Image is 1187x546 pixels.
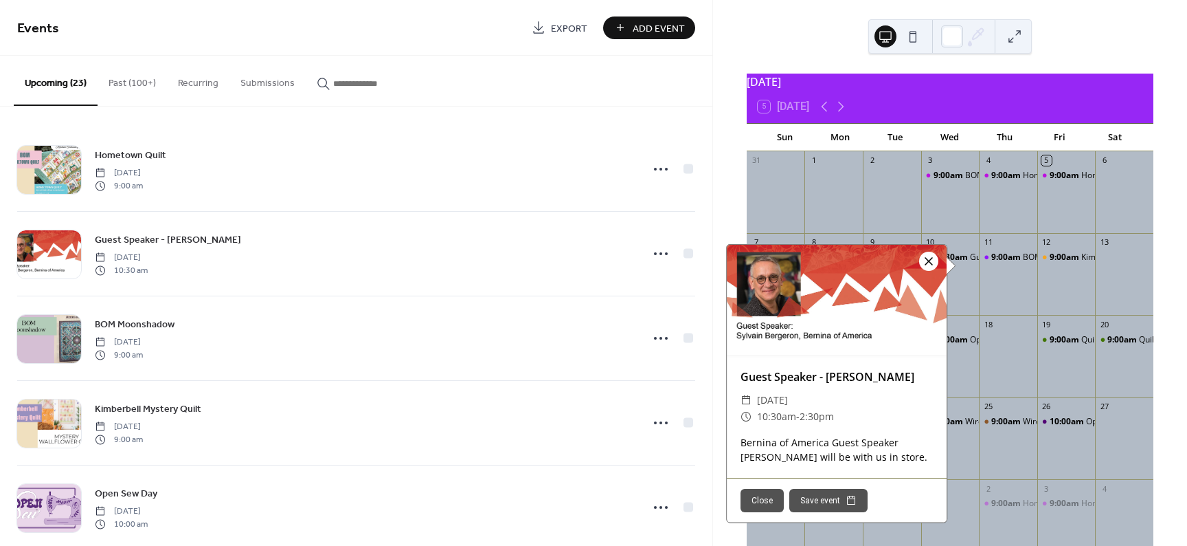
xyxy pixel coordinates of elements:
div: 19 [1041,319,1052,329]
div: 18 [983,319,993,329]
div: BOM - Bloom Quilt [965,170,1036,182]
div: 10 [925,237,936,248]
span: 9:00am [1050,170,1081,182]
button: Recurring [167,56,229,105]
div: Hometown Quilt [1037,498,1096,510]
div: 2 [983,483,993,494]
div: ​ [741,408,751,425]
div: Quilt Show [1081,334,1122,346]
button: Submissions [229,56,306,105]
div: Wire Framed Totes [979,416,1037,428]
button: Upcoming (23) [14,56,98,106]
a: Hometown Quilt [95,147,166,163]
div: 25 [983,402,993,412]
div: Open Sew Day [970,334,1026,346]
span: 10:30am [757,408,796,425]
div: Bernina of America Guest Speaker [PERSON_NAME] will be with us in store. [727,435,947,464]
div: Wire Framed Totes [965,416,1038,428]
div: 1 [809,155,819,166]
div: 2 [867,155,877,166]
a: Export [521,17,598,39]
div: Hometown Quilt [1023,498,1085,510]
span: 2:30pm [800,408,834,425]
div: Hometown Quilt [1081,170,1143,182]
div: 5 [1041,155,1052,166]
div: BOM - Bloom Quilt [921,170,980,182]
span: Events [17,15,59,42]
div: 12 [1041,237,1052,248]
div: Quilt Show [1037,334,1096,346]
span: Add Event [633,21,685,36]
button: Past (100+) [98,56,167,105]
div: 31 [751,155,761,166]
span: Kimberbell Mystery Quilt [95,402,201,417]
div: Sun [758,124,813,151]
div: BOM Moonshadow [1023,252,1096,263]
div: Quilt Show [1139,334,1179,346]
span: 9:00am [934,170,965,182]
div: 26 [1041,402,1052,412]
span: 9:00am [1050,498,1081,510]
div: 3 [925,155,936,166]
div: Quilt Show [1095,334,1153,346]
div: Sat [1087,124,1142,151]
div: Open Sew Day [1086,416,1142,428]
div: Hometown Quilt [1037,170,1096,182]
div: Wire Framed Totes [1023,416,1096,428]
div: BOM Moonshadow [979,252,1037,263]
div: [DATE] [747,74,1153,90]
div: Hometown Quilt [979,170,1037,182]
div: Mon [813,124,868,151]
span: 9:00am [991,498,1023,510]
span: [DATE] [95,167,143,179]
span: BOM Moonshadow [95,318,174,332]
div: 8 [809,237,819,248]
div: Guest Speaker - [PERSON_NAME] [727,369,947,385]
span: 10:30 am [95,264,148,276]
span: 10:00am [1050,416,1086,428]
div: Fri [1032,124,1087,151]
span: [DATE] [95,421,143,433]
div: 7 [751,237,761,248]
button: Save event [789,489,868,512]
div: 13 [1099,237,1109,248]
span: Guest Speaker - [PERSON_NAME] [95,233,241,248]
span: 9:00am [991,416,1023,428]
div: Kimberbell Mystery Quilt [1037,252,1096,263]
span: 9:00 am [95,433,143,446]
div: Open Sew Day [1037,416,1096,428]
span: [DATE] [757,392,788,408]
div: Thu [977,124,1032,151]
span: 9:00 am [95,349,143,361]
div: Hometown Quilt [979,498,1037,510]
span: Export [551,21,587,36]
span: 9:00am [991,170,1023,182]
div: Hometown Quilt [1081,498,1143,510]
div: 4 [1099,483,1109,494]
div: 9 [867,237,877,248]
button: Close [741,489,784,512]
button: Add Event [603,17,695,39]
span: 10:00 am [95,518,148,530]
div: 27 [1099,402,1109,412]
div: ​ [741,392,751,408]
span: 9:00am [1050,252,1081,263]
div: 6 [1099,155,1109,166]
a: Kimberbell Mystery Quilt [95,401,201,417]
a: Guest Speaker - [PERSON_NAME] [95,232,241,248]
div: Hometown Quilt [1023,170,1085,182]
span: [DATE] [95,336,143,349]
span: Hometown Quilt [95,149,166,163]
div: Kimberbell Mystery Quilt [1081,252,1175,263]
span: [DATE] [95,505,148,518]
div: 3 [1041,483,1052,494]
a: Open Sew Day [95,485,157,501]
span: 9:00 am [95,179,143,192]
div: 20 [1099,319,1109,329]
span: 9:00am [991,252,1023,263]
div: Guest Speaker - [PERSON_NAME] [970,252,1098,263]
div: 4 [983,155,993,166]
a: BOM Moonshadow [95,316,174,332]
div: Wed [923,124,977,151]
